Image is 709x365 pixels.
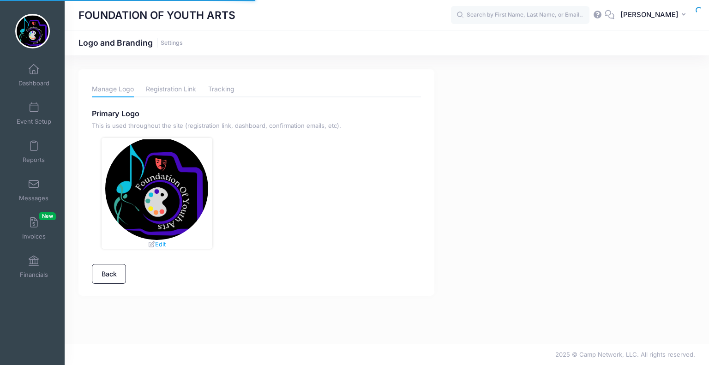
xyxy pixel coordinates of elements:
a: Event Setup [12,97,56,130]
a: Financials [12,251,56,283]
span: Reports [23,156,45,164]
img: Main logo for FOUNDATION OF YOUTH ARTS [105,138,208,240]
a: Tracking [208,81,234,97]
button: [PERSON_NAME] [614,5,695,26]
a: Edit [148,240,166,248]
span: Event Setup [17,118,51,126]
h1: Logo and Branding [78,38,183,48]
span: [PERSON_NAME] [620,10,679,20]
img: FOUNDATION OF YOUTH ARTS [15,14,50,48]
a: Reports [12,136,56,168]
span: New [39,212,56,220]
a: Dashboard [12,59,56,91]
span: 2025 © Camp Network, LLC. All rights reserved. [555,351,695,358]
p: This is used throughout the site (registration link, dashboard, confirmation emails, etc). [92,121,421,131]
h4: Primary Logo [92,109,421,119]
a: Back [92,264,126,284]
span: Dashboard [18,79,49,87]
a: Settings [161,40,183,47]
span: Messages [19,194,48,202]
a: InvoicesNew [12,212,56,245]
span: Financials [20,271,48,279]
span: Invoices [22,233,46,240]
h1: FOUNDATION OF YOUTH ARTS [78,5,235,26]
input: Search by First Name, Last Name, or Email... [451,6,589,24]
a: Messages [12,174,56,206]
a: Registration Link [146,81,196,97]
a: Manage Logo [92,81,134,97]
